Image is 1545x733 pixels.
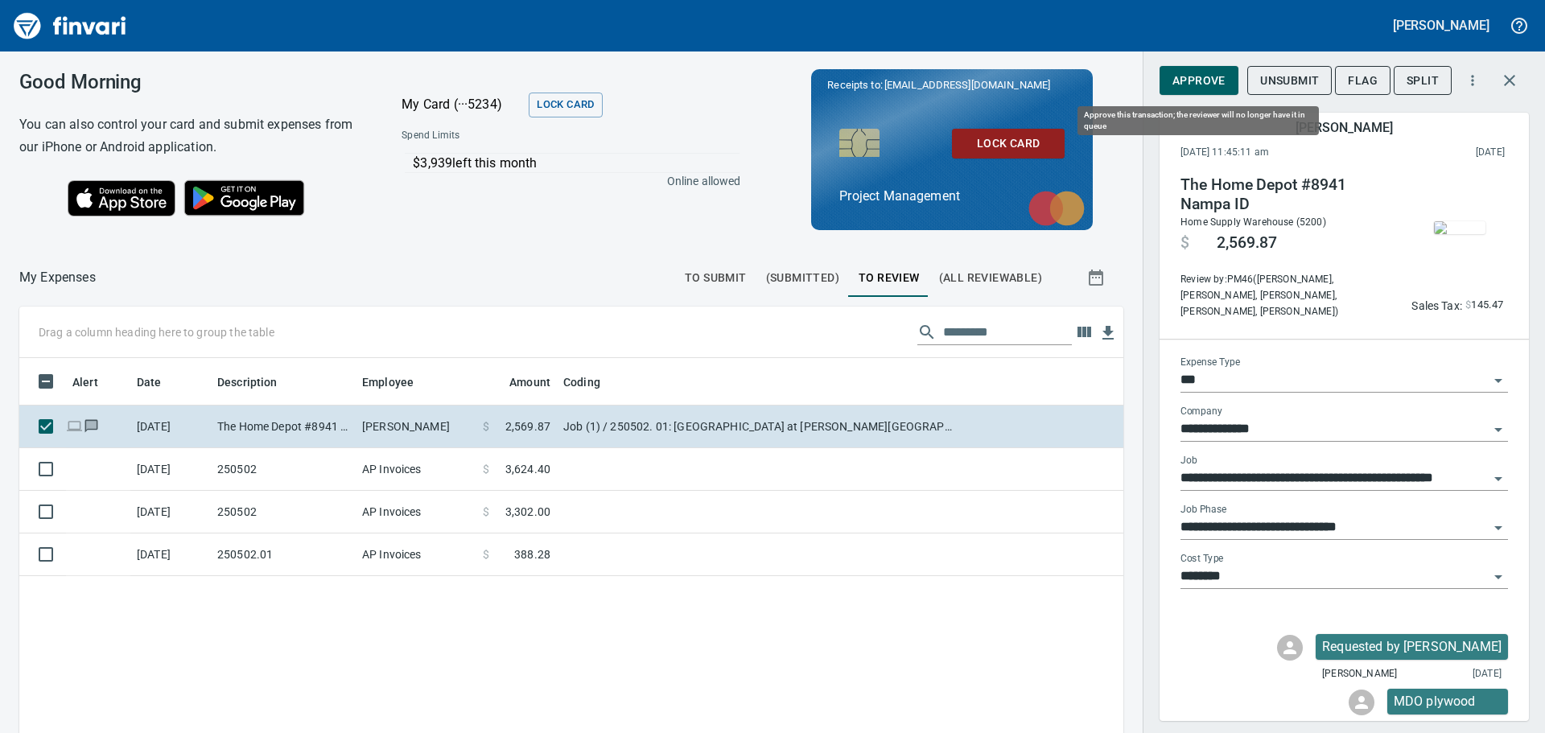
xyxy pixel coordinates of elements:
[1160,66,1238,96] button: Approve
[66,421,83,431] span: Online transaction
[563,373,600,392] span: Coding
[1072,258,1123,297] button: Show transactions within a particular date range
[1487,369,1510,392] button: Open
[1465,296,1504,315] span: AI confidence: 100.0%
[83,421,100,431] span: Has messages
[39,324,274,340] p: Drag a column heading here to group the table
[839,187,1065,206] p: Project Management
[766,268,839,288] span: (Submitted)
[1487,467,1510,490] button: Open
[1407,71,1439,91] span: Split
[1180,175,1399,214] h4: The Home Depot #8941 Nampa ID
[883,77,1052,93] span: [EMAIL_ADDRESS][DOMAIN_NAME]
[939,268,1042,288] span: (All Reviewable)
[1180,145,1373,161] span: [DATE] 11:45:11 am
[483,504,489,520] span: $
[483,546,489,562] span: $
[1434,221,1485,234] img: receipts%2Ftapani%2F2025-09-03%2FdDaZX8JUyyeI0KH0W5cbBD8H2fn2__BWXQyvsXRcfk1fLoFHk3_1.jpg
[965,134,1052,154] span: Lock Card
[557,406,959,448] td: Job (1) / 250502. 01: [GEOGRAPHIC_DATA] at [PERSON_NAME][GEOGRAPHIC_DATA] Structures / 911140. 01...
[483,461,489,477] span: $
[1180,455,1197,465] label: Job
[413,154,739,173] p: $3,939 left this month
[1180,504,1226,514] label: Job Phase
[72,373,98,392] span: Alert
[483,418,489,434] span: $
[19,268,96,287] nav: breadcrumb
[563,373,621,392] span: Coding
[1471,296,1503,315] span: 145.47
[1393,17,1489,34] h5: [PERSON_NAME]
[211,406,356,448] td: The Home Depot #8941 Nampa ID
[1335,66,1390,96] button: Flag
[211,533,356,576] td: 250502.01
[130,448,211,491] td: [DATE]
[68,180,175,216] img: Download on the App Store
[1260,71,1319,91] span: Unsubmit
[1394,66,1452,96] button: Split
[1296,119,1392,136] h5: [PERSON_NAME]
[1473,666,1502,682] span: [DATE]
[1407,293,1507,318] button: Sales Tax:$145.47
[827,77,1077,93] p: Receipts to:
[1455,63,1490,98] button: More
[402,128,599,144] span: Spend Limits
[137,373,162,392] span: Date
[1072,320,1096,344] button: Choose columns to display
[130,491,211,533] td: [DATE]
[1322,666,1397,682] span: [PERSON_NAME]
[72,373,119,392] span: Alert
[1020,183,1093,234] img: mastercard.svg
[362,373,414,392] span: Employee
[1490,61,1529,100] button: Close transaction
[1389,13,1493,38] button: [PERSON_NAME]
[362,373,435,392] span: Employee
[356,448,476,491] td: AP Invoices
[529,93,602,117] button: Lock Card
[389,173,740,189] p: Online allowed
[402,95,522,114] p: My Card (···5234)
[1487,517,1510,539] button: Open
[1180,554,1224,563] label: Cost Type
[1180,357,1240,367] label: Expense Type
[1096,321,1120,345] button: Download Table
[1180,272,1399,320] span: Review by: PM46 ([PERSON_NAME], [PERSON_NAME], [PERSON_NAME], [PERSON_NAME], [PERSON_NAME])
[1394,692,1502,711] p: MDO plywood
[175,171,314,224] img: Get it on Google Play
[1172,71,1226,91] span: Approve
[537,96,594,114] span: Lock Card
[1411,298,1462,314] p: Sales Tax:
[685,268,747,288] span: To Submit
[19,113,361,159] h6: You can also control your card and submit expenses from our iPhone or Android application.
[1487,418,1510,441] button: Open
[356,491,476,533] td: AP Invoices
[130,533,211,576] td: [DATE]
[217,373,299,392] span: Description
[952,129,1065,159] button: Lock Card
[859,268,920,288] span: To Review
[211,448,356,491] td: 250502
[1348,71,1378,91] span: Flag
[1180,406,1222,416] label: Company
[137,373,183,392] span: Date
[356,533,476,576] td: AP Invoices
[488,373,550,392] span: Amount
[1373,145,1505,161] span: This charge was settled by the merchant and appears on the 2025/09/06 statement.
[10,6,130,45] img: Finvari
[1322,637,1502,657] p: Requested by [PERSON_NAME]
[1180,233,1189,253] span: $
[1465,296,1471,315] span: $
[356,406,476,448] td: [PERSON_NAME]
[130,406,211,448] td: [DATE]
[1247,66,1332,96] button: Unsubmit
[1217,233,1277,253] span: 2,569.87
[505,504,550,520] span: 3,302.00
[217,373,278,392] span: Description
[505,461,550,477] span: 3,624.40
[1487,566,1510,588] button: Open
[514,546,550,562] span: 388.28
[19,268,96,287] p: My Expenses
[19,71,361,93] h3: Good Morning
[1180,216,1326,228] span: Home Supply Warehouse (5200)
